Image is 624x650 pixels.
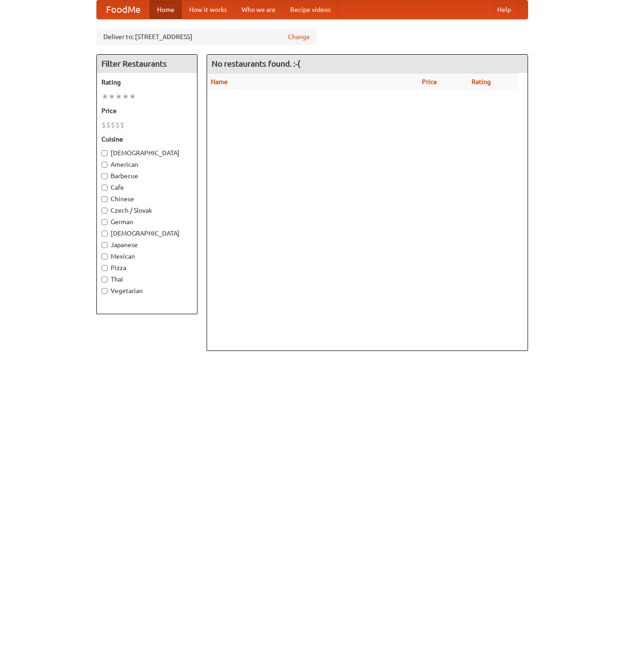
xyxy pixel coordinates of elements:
[101,240,192,249] label: Japanese
[120,120,124,130] li: $
[101,185,107,191] input: Cafe
[101,91,108,102] li: ★
[283,0,338,19] a: Recipe videos
[101,196,107,202] input: Chinese
[101,106,192,115] h5: Price
[97,0,150,19] a: FoodMe
[422,78,437,85] a: Price
[101,150,107,156] input: [DEMOGRAPHIC_DATA]
[101,231,107,237] input: [DEMOGRAPHIC_DATA]
[101,208,107,214] input: Czech / Slovak
[101,206,192,215] label: Czech / Slovak
[101,160,192,169] label: American
[101,120,106,130] li: $
[115,91,122,102] li: ★
[101,148,192,158] label: [DEMOGRAPHIC_DATA]
[212,59,300,68] ng-pluralize: No restaurants found. :-(
[288,32,310,41] a: Change
[490,0,518,19] a: Help
[182,0,234,19] a: How it works
[122,91,129,102] li: ★
[101,288,107,294] input: Vegetarian
[101,135,192,144] h5: Cuisine
[129,91,136,102] li: ★
[101,219,107,225] input: German
[115,120,120,130] li: $
[472,78,491,85] a: Rating
[101,286,192,295] label: Vegetarian
[101,242,107,248] input: Japanese
[101,162,107,168] input: American
[108,91,115,102] li: ★
[150,0,182,19] a: Home
[101,277,107,283] input: Thai
[101,252,192,261] label: Mexican
[101,254,107,260] input: Mexican
[96,28,317,45] div: Deliver to: [STREET_ADDRESS]
[106,120,111,130] li: $
[101,183,192,192] label: Cafe
[101,229,192,238] label: [DEMOGRAPHIC_DATA]
[111,120,115,130] li: $
[101,173,107,179] input: Barbecue
[101,263,192,272] label: Pizza
[101,171,192,181] label: Barbecue
[234,0,283,19] a: Who we are
[101,78,192,87] h5: Rating
[101,194,192,203] label: Chinese
[101,217,192,226] label: German
[101,275,192,284] label: Thai
[101,265,107,271] input: Pizza
[211,78,228,85] a: Name
[97,55,197,73] h4: Filter Restaurants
